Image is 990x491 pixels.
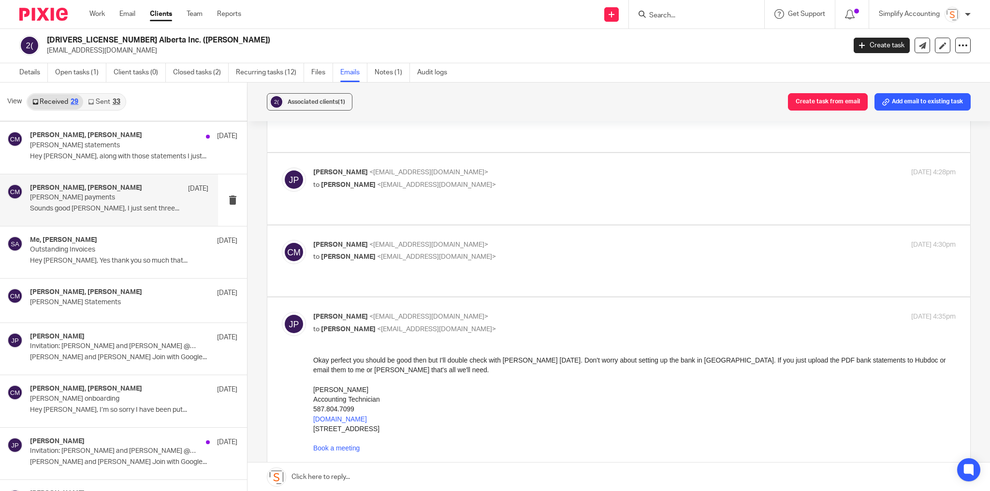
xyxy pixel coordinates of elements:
p: Outstanding Invoices [30,246,196,254]
a: Open tasks (1) [55,63,106,82]
span: [PERSON_NAME] [313,169,368,176]
div: Unfortunately the phone app doesn't allow you to upload anything other than pictures. You can eit... [19,88,623,98]
img: svg%3E [282,240,306,264]
a: Files [311,63,333,82]
span: [PERSON_NAME] [321,326,376,333]
a: Create task [854,38,910,53]
a: Team [187,9,203,19]
a: Book a meeting [19,186,66,194]
a: Recurring tasks (12) [236,63,304,82]
a: Details [19,63,48,82]
div: This email is intended only for the person to whom it is addressed and may contain confidential m... [19,205,623,215]
p: Sounds good [PERSON_NAME], I just sent three... [30,205,208,213]
span: <[EMAIL_ADDRESS][DOMAIN_NAME]> [377,253,496,260]
span: to [313,253,320,260]
span: to [313,182,320,188]
div: 33 [113,98,120,105]
img: svg%3E [7,131,23,147]
a: Work [89,9,105,19]
a: [EMAIL_ADDRESS][DOMAIN_NAME] [62,108,176,116]
div: Accounting Technician [45,355,604,443]
p: Invitation: [PERSON_NAME] and [PERSON_NAME] @ [DATE] 2pm - 3pm (MDT) ([PERSON_NAME]) [30,342,196,351]
h4: [PERSON_NAME], [PERSON_NAME] [30,184,142,192]
h4: Me, [PERSON_NAME] [30,236,97,244]
button: Add email to existing task [874,93,971,111]
p: [DATE] 4:30pm [911,240,956,250]
img: svg%3E [7,288,23,304]
div: 587.804.7099 [19,146,623,156]
a: Client tasks (0) [114,63,166,82]
div: Accounting Technician [19,137,623,215]
a: [EMAIL_ADDRESS][DOMAIN_NAME] [151,236,265,243]
span: [PERSON_NAME] [321,182,376,188]
h4: [PERSON_NAME], [PERSON_NAME] [30,385,142,393]
p: [DATE] [217,131,237,141]
a: Sent33 [83,94,125,110]
h4: [PERSON_NAME] [30,333,85,341]
img: Screenshot%202023-11-29%20141159.png [945,7,960,22]
a: Notes (1) [375,63,410,82]
span: (1) [338,99,345,105]
span: [PERSON_NAME] [19,128,74,136]
p: [DATE] [188,184,208,194]
img: svg%3E [282,168,306,192]
p: [DATE] 4:28pm [911,168,956,178]
p: [DATE] [217,236,237,246]
p: [DATE] [217,385,237,394]
p: [PERSON_NAME] and [PERSON_NAME] Join with Google... [30,353,237,362]
img: svg%3E [269,95,284,109]
p: Hey [PERSON_NAME], I’m so sorry I have been put... [30,406,237,414]
span: <[EMAIL_ADDRESS][DOMAIN_NAME]> [377,326,496,333]
img: svg%3E [7,437,23,453]
p: [PERSON_NAME] Statements [30,298,196,307]
p: [PERSON_NAME] and [PERSON_NAME] Join with Google... [30,458,237,466]
div: 587.804.7099 [45,365,604,375]
div: [DATE][DATE] 4:30 p.m. [PERSON_NAME] < > wrote: [45,453,604,463]
a: [EMAIL_ADDRESS][DOMAIN_NAME] [180,454,294,462]
span: [PERSON_NAME] [45,347,101,354]
button: Associated clients(1) [267,93,352,111]
div: [STREET_ADDRESS] [19,166,623,176]
p: Invitation: [PERSON_NAME] and [PERSON_NAME] @ [DATE] 10am - 11am (MDT) ([PERSON_NAME]) [30,447,196,455]
h4: [PERSON_NAME], [PERSON_NAME] [30,131,142,140]
img: svg%3E [7,385,23,400]
div: Hey [PERSON_NAME] [52,463,604,473]
p: Hey [PERSON_NAME], along with those statements I just... [30,153,237,161]
h4: [PERSON_NAME] [30,437,85,446]
button: Create task from email [788,93,868,111]
span: <[EMAIL_ADDRESS][DOMAIN_NAME]> [369,313,488,320]
h2: [DRIVERS_LICENSE_NUMBER] Alberta Inc. ([PERSON_NAME]) [47,35,681,45]
span: View [7,97,22,107]
span: Associated clients [288,99,345,105]
img: svg%3E [7,333,23,348]
a: Clients [150,9,172,19]
p: [PERSON_NAME] payments [30,194,173,202]
p: [DATE] 4:35pm [911,312,956,322]
p: [DATE] [217,437,237,447]
div: 29 [71,98,78,105]
a: Emails [340,63,367,82]
a: Received29 [28,94,83,110]
blockquote: On [DATE] 16:35, [PERSON_NAME] < > wrote: [45,281,604,300]
span: [PERSON_NAME] [321,253,376,260]
p: [DATE] [217,333,237,342]
input: Search [648,12,735,20]
p: Hey [PERSON_NAME], Yes thank you so much that... [30,257,237,265]
span: <[EMAIL_ADDRESS][DOMAIN_NAME]> [377,182,496,188]
div: [STREET_ADDRESS] [45,385,604,394]
p: Simplify Accounting [879,9,940,19]
a: [EMAIL_ADDRESS][DOMAIN_NAME] [160,281,274,289]
div: [DATE][DATE] 4:42 PM [PERSON_NAME] < > wrote: [19,235,623,244]
div: Hubdoc email: [19,107,623,117]
a: Audit logs [417,63,454,82]
a: Email [119,9,135,19]
p: [PERSON_NAME] statements [30,141,196,150]
p: [EMAIL_ADDRESS][DOMAIN_NAME] [47,46,839,56]
span: to [313,326,320,333]
a: Book a meeting [45,406,92,413]
span: [PERSON_NAME] [313,313,368,320]
p: [DATE] [217,288,237,298]
img: svg%3E [282,312,306,336]
a: [DOMAIN_NAME] [45,376,99,384]
span: [PERSON_NAME] [313,241,368,248]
